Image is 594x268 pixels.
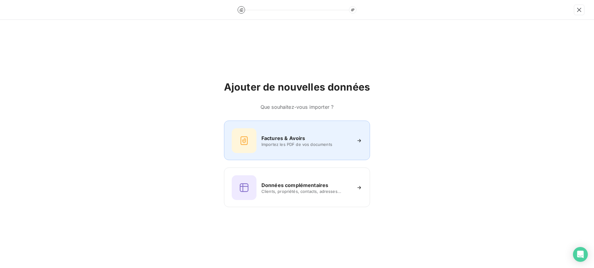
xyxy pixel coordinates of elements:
h2: Ajouter de nouvelles données [224,81,370,93]
h6: Données complémentaires [261,181,328,189]
h6: Factures & Avoirs [261,134,305,142]
h6: Que souhaitez-vous importer ? [224,103,370,111]
span: Importez les PDF de vos documents [261,142,351,147]
div: Open Intercom Messenger [573,247,588,262]
span: Clients, propriétés, contacts, adresses... [261,189,351,194]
